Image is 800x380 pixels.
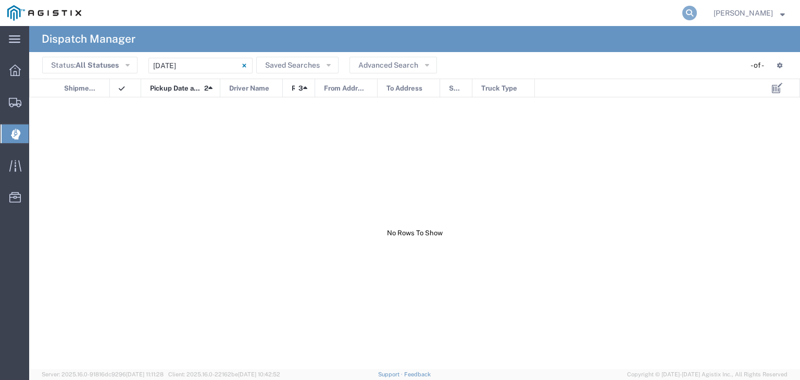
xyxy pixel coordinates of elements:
[42,26,135,52] h4: Dispatch Manager
[238,371,280,377] span: [DATE] 10:42:52
[42,371,164,377] span: Server: 2025.16.0-91816dc9296
[349,57,437,73] button: Advanced Search
[386,79,422,98] span: To Address
[42,57,137,73] button: Status:All Statuses
[204,79,208,98] span: 2
[229,79,269,98] span: Driver Name
[64,79,98,98] span: Shipment No.
[378,371,404,377] a: Support
[292,79,295,98] span: Reference
[713,7,785,19] button: [PERSON_NAME]
[298,79,303,98] span: 3
[449,79,461,98] span: Status
[150,79,201,98] span: Pickup Date and Time
[168,371,280,377] span: Client: 2025.16.0-22162be
[76,61,119,69] span: All Statuses
[126,371,164,377] span: [DATE] 11:11:28
[481,79,517,98] span: Truck Type
[404,371,431,377] a: Feedback
[627,370,787,379] span: Copyright © [DATE]-[DATE] Agistix Inc., All Rights Reserved
[324,79,366,98] span: From Address
[256,57,339,73] button: Saved Searches
[751,60,769,71] div: - of -
[7,5,81,21] img: logo
[714,7,773,19] span: Lorretta Ayala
